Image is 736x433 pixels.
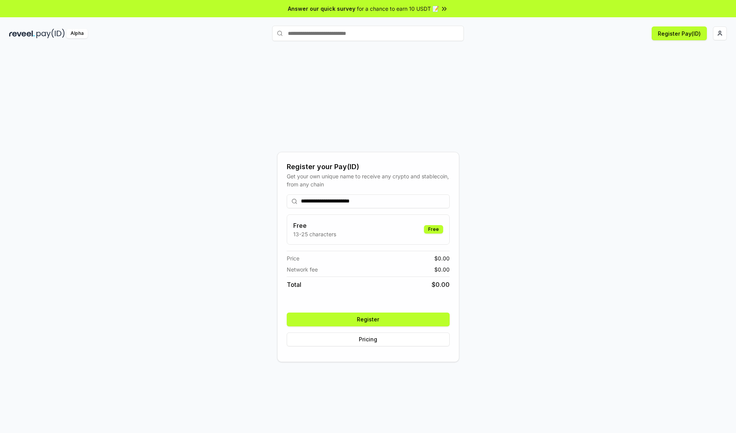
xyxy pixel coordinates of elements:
[357,5,439,13] span: for a chance to earn 10 USDT 📝
[434,254,450,262] span: $ 0.00
[287,313,450,326] button: Register
[424,225,443,234] div: Free
[287,280,301,289] span: Total
[287,333,450,346] button: Pricing
[432,280,450,289] span: $ 0.00
[287,161,450,172] div: Register your Pay(ID)
[287,172,450,188] div: Get your own unique name to receive any crypto and stablecoin, from any chain
[288,5,355,13] span: Answer our quick survey
[293,230,336,238] p: 13-25 characters
[652,26,707,40] button: Register Pay(ID)
[287,265,318,273] span: Network fee
[293,221,336,230] h3: Free
[66,29,88,38] div: Alpha
[9,29,35,38] img: reveel_dark
[36,29,65,38] img: pay_id
[287,254,299,262] span: Price
[434,265,450,273] span: $ 0.00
